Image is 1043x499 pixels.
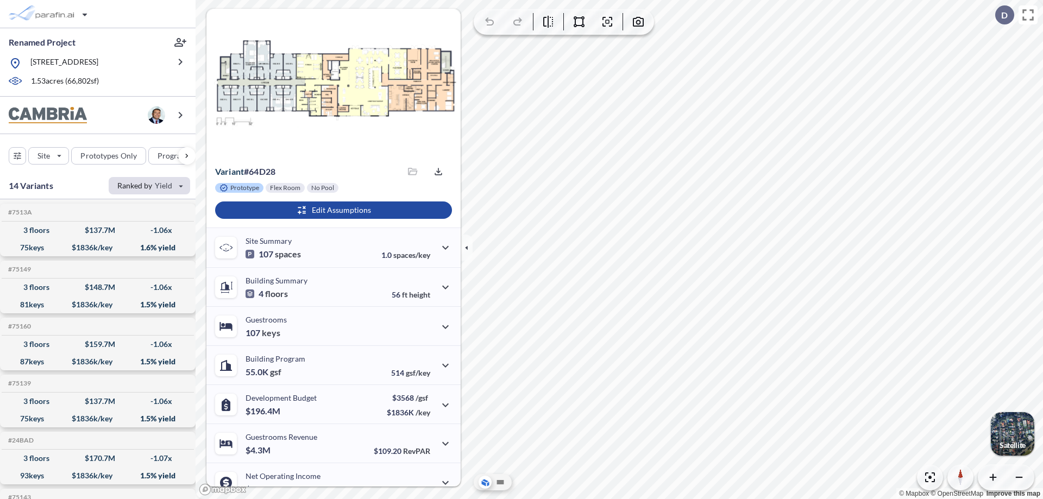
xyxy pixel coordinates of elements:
p: Guestrooms Revenue [246,432,317,441]
img: BrandImage [9,107,87,124]
span: spaces [275,249,301,260]
button: Ranked by Yield [109,177,190,194]
span: height [409,290,430,299]
p: 1.0 [381,250,430,260]
p: Building Program [246,354,305,363]
span: /key [416,408,430,417]
p: Flex Room [270,184,300,192]
span: floors [265,288,288,299]
p: Development Budget [246,393,317,402]
p: D [1001,10,1008,20]
p: 514 [391,368,430,377]
p: $3568 [387,393,430,402]
p: 1.53 acres ( 66,802 sf) [31,75,99,87]
button: Program [148,147,207,165]
p: 14 Variants [9,179,53,192]
p: $2.9M [246,484,272,495]
span: ft [402,290,407,299]
span: gsf/key [406,368,430,377]
span: spaces/key [393,250,430,260]
p: $4.3M [246,445,272,456]
button: Site [28,147,69,165]
p: Prototypes Only [80,150,137,161]
p: 56 [392,290,430,299]
img: Switcher Image [991,412,1034,456]
p: Building Summary [246,276,307,285]
p: No Pool [311,184,334,192]
p: Site Summary [246,236,292,245]
p: 55.0K [246,367,281,377]
p: 4 [246,288,288,299]
a: Mapbox homepage [199,483,247,496]
p: $109.20 [374,446,430,456]
a: Improve this map [987,490,1040,497]
a: OpenStreetMap [931,490,983,497]
p: Renamed Project [9,36,76,48]
span: margin [406,485,430,495]
a: Mapbox [899,490,929,497]
span: keys [262,327,280,338]
p: 65.0% [384,485,430,495]
p: # 64d28 [215,166,275,177]
p: Satellite [1000,441,1026,450]
span: Variant [215,166,244,176]
img: user logo [148,106,165,124]
h5: Click to copy the code [6,266,31,273]
h5: Click to copy the code [6,323,31,330]
button: Site Plan [494,476,507,489]
p: $196.4M [246,406,282,416]
p: Site [37,150,50,161]
p: [STREET_ADDRESS] [30,56,98,70]
h5: Click to copy the code [6,437,34,444]
button: Aerial View [479,476,492,489]
button: Prototypes Only [71,147,146,165]
h5: Click to copy the code [6,209,32,216]
span: RevPAR [403,446,430,456]
button: Switcher ImageSatellite [991,412,1034,456]
p: Guestrooms [246,315,287,324]
p: Program [158,150,188,161]
p: 107 [246,249,301,260]
p: Prototype [230,184,259,192]
p: 107 [246,327,280,338]
span: /gsf [416,393,428,402]
button: Edit Assumptions [215,201,452,219]
p: Edit Assumptions [312,205,371,216]
h5: Click to copy the code [6,380,31,387]
p: Net Operating Income [246,471,321,481]
p: $1836K [387,408,430,417]
span: gsf [270,367,281,377]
